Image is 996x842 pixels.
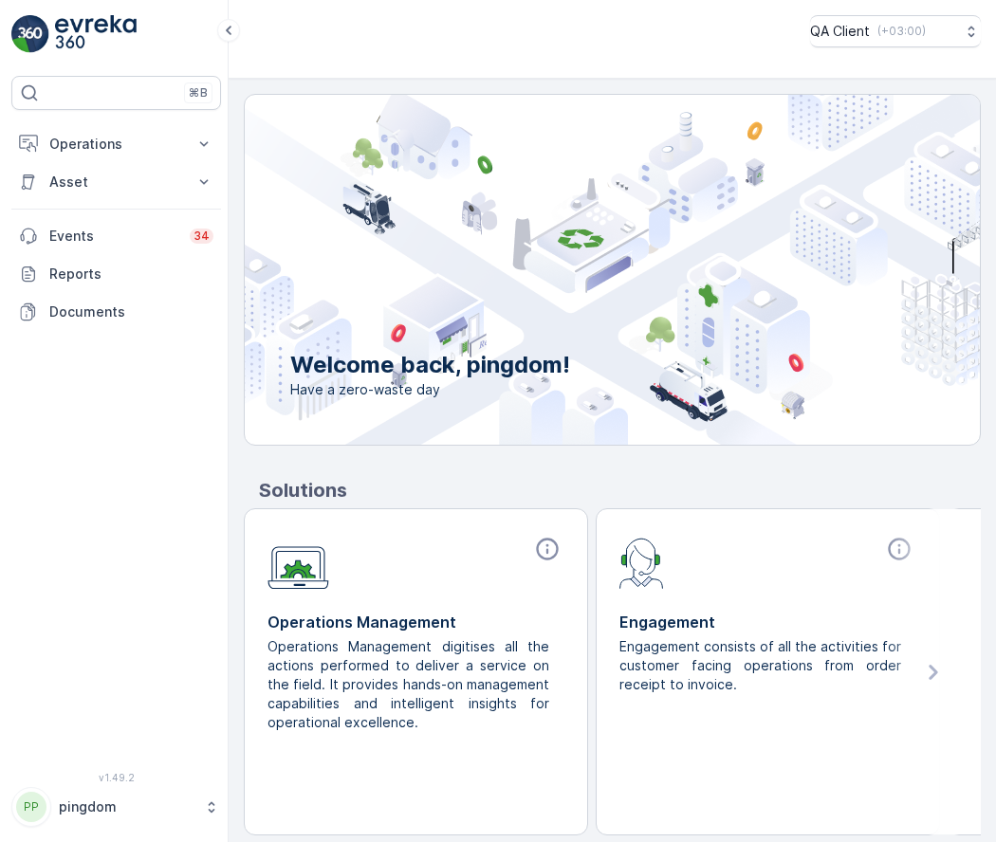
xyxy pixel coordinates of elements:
p: Documents [49,302,213,321]
button: Operations [11,125,221,163]
img: logo_light-DOdMpM7g.png [55,15,137,53]
p: Engagement [619,611,916,633]
div: PP [16,792,46,822]
p: Asset [49,173,183,192]
button: Asset [11,163,221,201]
a: Reports [11,255,221,293]
p: 34 [194,229,210,244]
a: Documents [11,293,221,331]
img: city illustration [159,95,980,445]
p: Engagement consists of all the activities for customer facing operations from order receipt to in... [619,637,901,694]
p: Reports [49,265,213,284]
p: ( +03:00 ) [877,24,926,39]
button: PPpingdom [11,787,221,827]
a: Events34 [11,217,221,255]
p: Operations Management digitises all the actions performed to deliver a service on the field. It p... [267,637,549,732]
p: Solutions [259,476,981,504]
span: v 1.49.2 [11,772,221,783]
button: QA Client(+03:00) [810,15,981,47]
p: QA Client [810,22,870,41]
p: Operations Management [267,611,564,633]
p: Events [49,227,178,246]
img: logo [11,15,49,53]
img: module-icon [267,536,329,590]
p: Operations [49,135,183,154]
span: Have a zero-waste day [290,380,570,399]
p: ⌘B [189,85,208,101]
p: Welcome back, pingdom! [290,350,570,380]
p: pingdom [59,797,194,816]
img: module-icon [619,536,664,589]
